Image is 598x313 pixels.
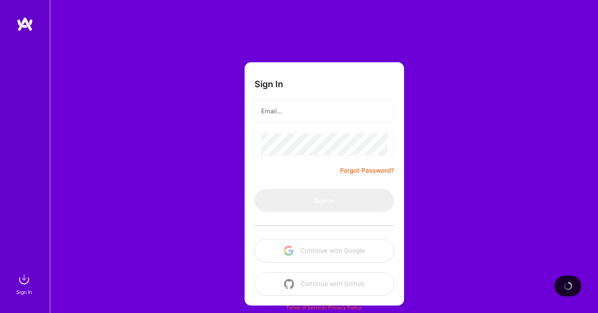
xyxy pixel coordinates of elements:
div: Sign In [16,288,32,296]
a: Forgot Password? [340,166,394,176]
h3: Sign In [255,79,283,89]
span: | [286,304,362,311]
img: icon [284,279,294,289]
img: icon [284,246,294,256]
img: sign in [16,271,32,288]
img: logo [17,17,33,32]
a: Terms of Service [286,304,325,311]
button: Continue with Github [255,272,394,296]
button: Sign In [255,189,394,212]
input: Email... [261,100,387,122]
a: sign inSign In [17,271,32,296]
img: loading [564,282,572,290]
button: Continue with Google [255,239,394,262]
div: © 2025 ATeams Inc., All rights reserved. [50,288,598,309]
a: Privacy Policy [328,304,362,311]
